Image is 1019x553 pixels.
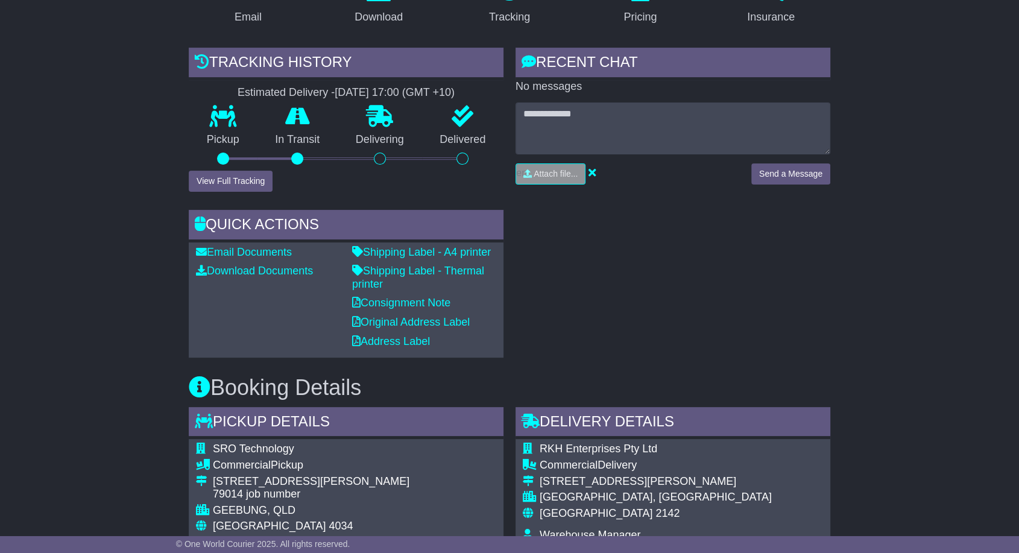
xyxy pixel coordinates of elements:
a: Download Documents [196,265,313,277]
span: 4034 [329,520,353,532]
button: Send a Message [751,163,830,185]
span: SRO Technology [213,443,294,455]
div: Pickup Details [189,407,503,440]
div: Delivery [540,459,772,472]
p: In Transit [257,133,338,147]
a: Email Documents [196,246,292,258]
p: Delivering [338,133,422,147]
div: [STREET_ADDRESS][PERSON_NAME] [540,475,772,488]
div: [STREET_ADDRESS][PERSON_NAME] [213,475,409,488]
div: Pickup [213,459,409,472]
a: Address Label [352,335,430,347]
p: Delivered [422,133,504,147]
a: Original Address Label [352,316,470,328]
p: Pickup [189,133,257,147]
span: [GEOGRAPHIC_DATA] [213,520,326,532]
div: Pricing [623,9,657,25]
span: RKH Enterprises Pty Ltd [540,443,657,455]
div: [GEOGRAPHIC_DATA], [GEOGRAPHIC_DATA] [540,491,772,504]
p: No messages [516,80,830,93]
div: GEEBUNG, QLD [213,504,409,517]
a: Shipping Label - A4 printer [352,246,491,258]
div: Tracking history [189,48,503,80]
div: 79014 job number [213,488,409,501]
span: Commercial [213,459,271,471]
div: [DATE] 17:00 (GMT +10) [335,86,455,100]
div: Estimated Delivery - [189,86,503,100]
span: Commercial [540,459,598,471]
div: Insurance [747,9,795,25]
button: View Full Tracking [189,171,273,192]
span: 2142 [655,507,680,519]
span: Warehouse Manager [540,529,640,541]
a: Consignment Note [352,297,450,309]
span: [GEOGRAPHIC_DATA] [540,507,652,519]
div: Email [235,9,262,25]
span: © One World Courier 2025. All rights reserved. [176,539,350,549]
div: Quick Actions [189,210,503,242]
h3: Booking Details [189,376,830,400]
div: Delivery Details [516,407,830,440]
a: Shipping Label - Thermal printer [352,265,484,290]
div: Download [355,9,403,25]
div: Tracking [489,9,530,25]
div: RECENT CHAT [516,48,830,80]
